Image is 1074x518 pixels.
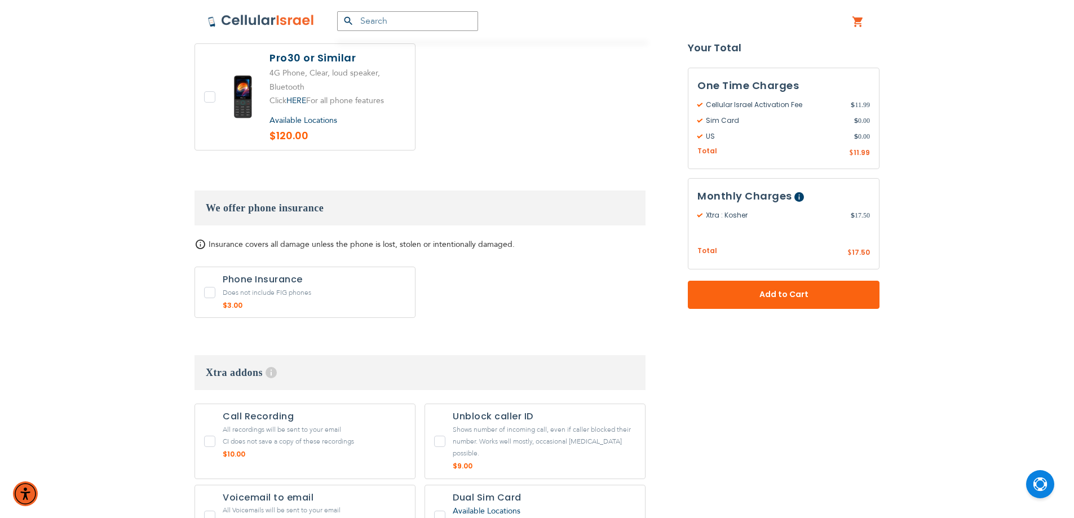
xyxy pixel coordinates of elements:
[851,211,870,221] span: 17.50
[725,289,842,301] span: Add to Cart
[854,131,870,141] span: 0.00
[851,211,855,221] span: $
[697,116,854,126] span: Sim Card
[854,116,870,126] span: 0.00
[697,131,854,141] span: US
[697,100,851,110] span: Cellular Israel Activation Fee
[852,248,870,258] span: 17.50
[697,211,851,221] span: Xtra : Kosher
[195,355,646,390] h3: Xtra addons
[688,281,879,309] button: Add to Cart
[697,77,870,94] h3: One Time Charges
[266,367,277,378] span: Help
[847,249,852,259] span: $
[195,191,646,225] h3: We offer phone insurance
[854,131,858,141] span: $
[854,148,870,157] span: 11.99
[794,193,804,202] span: Help
[851,100,870,110] span: 11.99
[697,146,717,157] span: Total
[688,39,879,56] strong: Your Total
[269,115,337,126] a: Available Locations
[207,14,315,28] img: Cellular Israel Logo
[337,11,478,31] input: Search
[854,116,858,126] span: $
[697,246,717,257] span: Total
[286,95,306,106] a: HERE
[209,239,515,250] span: Insurance covers all damage unless the phone is lost, stolen or intentionally damaged.
[697,189,792,203] span: Monthly Charges
[849,148,854,158] span: $
[851,100,855,110] span: $
[13,481,38,506] div: Accessibility Menu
